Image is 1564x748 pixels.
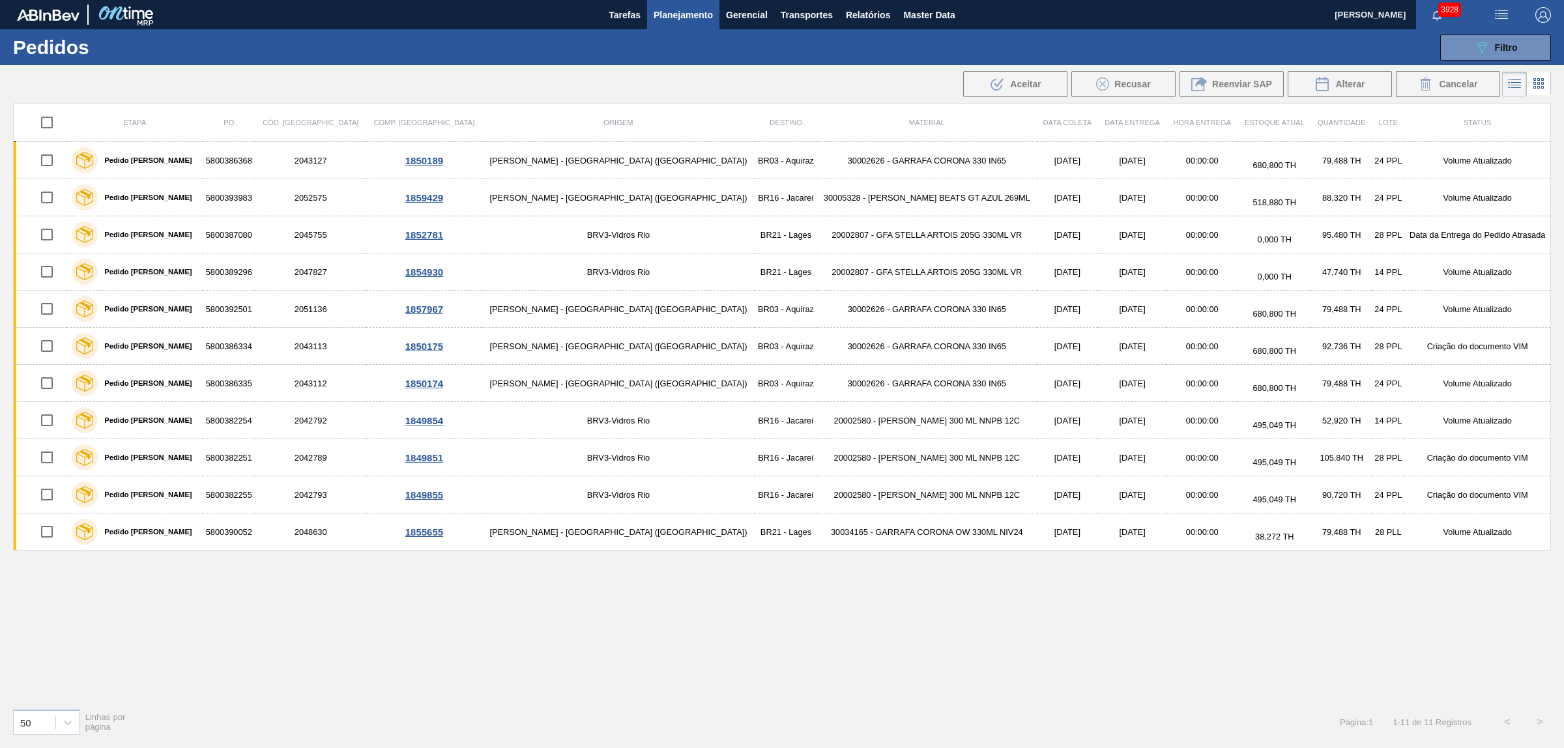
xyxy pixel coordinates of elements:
td: 2043127 [255,142,366,179]
td: 00:00:00 [1166,365,1238,402]
label: Pedido [PERSON_NAME] [98,194,192,201]
div: 1850174 [368,378,480,389]
div: 50 [20,717,31,728]
td: 00:00:00 [1166,513,1238,551]
td: 2047827 [255,253,366,291]
div: 1857967 [368,304,480,315]
span: 0,000 TH [1258,235,1292,244]
td: Criação do documento VIM [1404,328,1550,365]
label: Pedido [PERSON_NAME] [98,342,192,350]
div: Reenviar SAP [1180,71,1284,97]
span: Comp. [GEOGRAPHIC_DATA] [374,119,475,126]
td: 47,740 TH [1311,253,1372,291]
td: BRV3-Vidros Rio [482,216,755,253]
td: 00:00:00 [1166,439,1238,476]
td: [PERSON_NAME] - [GEOGRAPHIC_DATA] ([GEOGRAPHIC_DATA]) [482,142,755,179]
span: Quantidade [1318,119,1365,126]
td: 00:00:00 [1166,476,1238,513]
span: Data Entrega [1105,119,1160,126]
td: 5800386335 [203,365,255,402]
td: [PERSON_NAME] - [GEOGRAPHIC_DATA] ([GEOGRAPHIC_DATA]) [482,291,755,328]
span: Filtro [1495,42,1518,53]
td: 90,720 TH [1311,476,1372,513]
td: Volume Atualizado [1404,291,1550,328]
span: 3928 [1438,3,1461,17]
td: 5800389296 [203,253,255,291]
span: Aceitar [1010,79,1041,89]
td: 88,320 TH [1311,179,1372,216]
td: 105,840 TH [1311,439,1372,476]
td: Criação do documento VIM [1404,476,1550,513]
td: BR16 - Jacareí [755,476,817,513]
td: [DATE] [1037,291,1098,328]
span: 680,800 TH [1253,346,1296,356]
a: Pedido [PERSON_NAME]58003822542042792BRV3-Vidros RioBR16 - Jacareí20002580 - [PERSON_NAME] 300 ML... [14,402,1551,439]
div: 1850189 [368,155,480,166]
td: [DATE] [1098,439,1166,476]
div: 1859429 [368,192,480,203]
td: [PERSON_NAME] - [GEOGRAPHIC_DATA] ([GEOGRAPHIC_DATA]) [482,513,755,551]
td: 5800387080 [203,216,255,253]
div: Visão em Cards [1527,72,1551,96]
td: [DATE] [1098,253,1166,291]
span: 680,800 TH [1253,160,1296,170]
button: Aceitar [963,71,1067,97]
span: Linhas por página [85,712,126,732]
td: BR16 - Jacareí [755,179,817,216]
td: 2051136 [255,291,366,328]
span: Relatórios [846,7,890,23]
td: 92,736 TH [1311,328,1372,365]
span: 1 - 11 de 11 Registros [1393,717,1471,727]
a: Pedido [PERSON_NAME]58003892962047827BRV3-Vidros RioBR21 - Lages20002807 - GFA STELLA ARTOIS 205G... [14,253,1551,291]
td: [DATE] [1037,328,1098,365]
td: 00:00:00 [1166,179,1238,216]
td: [DATE] [1098,513,1166,551]
a: Pedido [PERSON_NAME]58003870802045755BRV3-Vidros RioBR21 - Lages20002807 - GFA STELLA ARTOIS 205G... [14,216,1551,253]
span: Reenviar SAP [1212,79,1272,89]
td: BR21 - Lages [755,513,817,551]
span: 495,049 TH [1253,457,1296,467]
td: 79,488 TH [1311,513,1372,551]
td: [DATE] [1037,513,1098,551]
td: [PERSON_NAME] - [GEOGRAPHIC_DATA] ([GEOGRAPHIC_DATA]) [482,365,755,402]
span: Etapa [123,119,146,126]
span: Alterar [1335,79,1365,89]
td: 30002626 - GARRAFA CORONA 330 IN65 [817,365,1037,402]
button: > [1524,706,1556,738]
td: [DATE] [1098,476,1166,513]
td: Volume Atualizado [1404,513,1550,551]
td: 00:00:00 [1166,291,1238,328]
td: [DATE] [1037,476,1098,513]
td: 00:00:00 [1166,253,1238,291]
td: 14 PPL [1372,402,1404,439]
td: [DATE] [1037,365,1098,402]
td: 00:00:00 [1166,402,1238,439]
td: 2042793 [255,476,366,513]
td: 30002626 - GARRAFA CORONA 330 IN65 [817,328,1037,365]
span: 680,800 TH [1253,309,1296,319]
img: Logout [1535,7,1551,23]
td: BRV3-Vidros Rio [482,439,755,476]
td: BR21 - Lages [755,253,817,291]
span: PO [224,119,234,126]
span: 38,272 TH [1255,532,1294,541]
span: Cancelar [1439,79,1477,89]
label: Pedido [PERSON_NAME] [98,528,192,536]
div: 1849851 [368,452,480,463]
label: Pedido [PERSON_NAME] [98,416,192,424]
td: Volume Atualizado [1404,142,1550,179]
td: BR16 - Jacareí [755,439,817,476]
td: BR16 - Jacareí [755,402,817,439]
td: 79,488 TH [1311,142,1372,179]
span: Recusar [1114,79,1150,89]
span: Hora Entrega [1173,119,1231,126]
a: Pedido [PERSON_NAME]58003822512042789BRV3-Vidros RioBR16 - Jacareí20002580 - [PERSON_NAME] 300 ML... [14,439,1551,476]
td: 20002807 - GFA STELLA ARTOIS 205G 330ML VR [817,216,1037,253]
label: Pedido [PERSON_NAME] [98,491,192,498]
td: [DATE] [1037,253,1098,291]
label: Pedido [PERSON_NAME] [98,156,192,164]
td: [DATE] [1037,179,1098,216]
td: 24 PPL [1372,365,1404,402]
td: 20002580 - [PERSON_NAME] 300 ML NNPB 12C [817,439,1037,476]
